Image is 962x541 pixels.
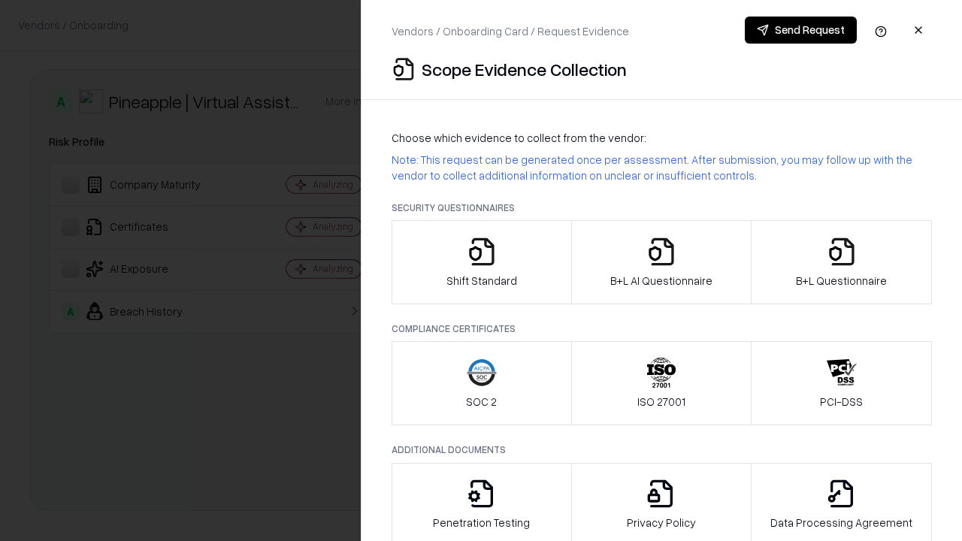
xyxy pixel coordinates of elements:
p: B+L AI Questionnaire [610,273,712,289]
p: ISO 27001 [637,394,685,410]
p: Compliance Certificates [392,322,932,335]
p: Penetration Testing [433,515,530,530]
p: Security Questionnaires [392,201,932,214]
p: Vendors / Onboarding Card / Request Evidence [392,23,629,39]
button: Send Request [745,17,857,44]
p: Privacy Policy [627,515,696,530]
button: ISO 27001 [571,341,752,425]
p: Choose which evidence to collect from the vendor: [392,130,932,146]
p: Additional Documents [392,443,932,456]
p: Note: This request can be generated once per assessment. After submission, you may follow up with... [392,152,932,183]
button: Shift Standard [392,220,572,304]
p: PCI-DSS [820,394,863,410]
button: SOC 2 [392,341,572,425]
button: B+L Questionnaire [751,220,932,304]
p: B+L Questionnaire [796,273,887,289]
p: Shift Standard [446,273,517,289]
p: Data Processing Agreement [770,515,912,530]
button: B+L AI Questionnaire [571,220,752,304]
p: SOC 2 [466,394,497,410]
p: Scope Evidence Collection [422,57,627,81]
button: PCI-DSS [751,341,932,425]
